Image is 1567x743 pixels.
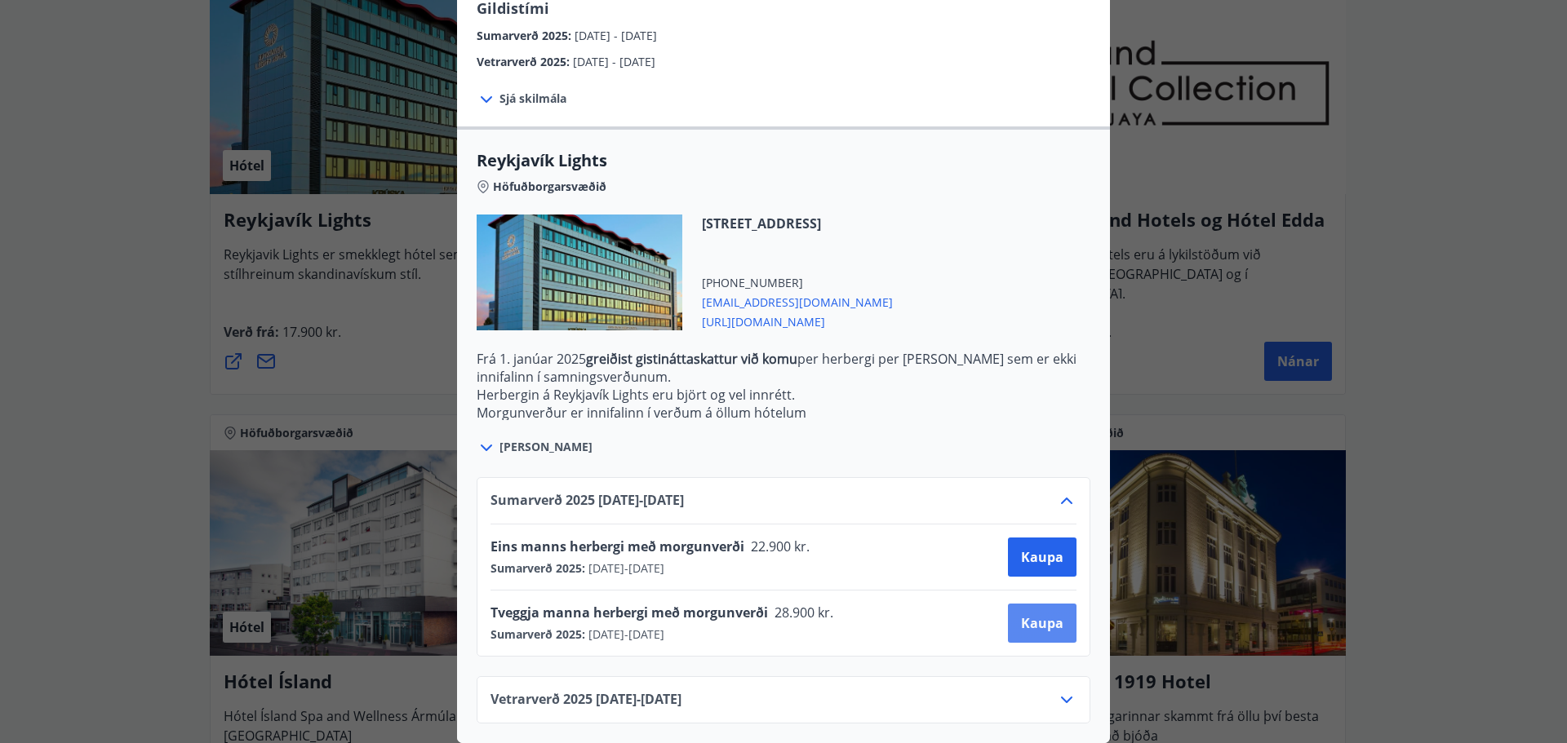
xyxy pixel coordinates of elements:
span: Sjá skilmála [499,91,566,107]
span: [STREET_ADDRESS] [702,214,893,232]
span: [EMAIL_ADDRESS][DOMAIN_NAME] [702,291,893,311]
span: Sumarverð 2025 : [477,28,575,43]
span: [DATE] - [DATE] [573,54,655,69]
span: [DATE] - [DATE] [575,28,657,43]
span: [PHONE_NUMBER] [702,275,893,291]
span: [URL][DOMAIN_NAME] [702,311,893,330]
span: Reykjavík Lights [477,149,1090,172]
span: Höfuðborgarsvæðið [493,179,606,195]
span: Vetrarverð 2025 : [477,54,573,69]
